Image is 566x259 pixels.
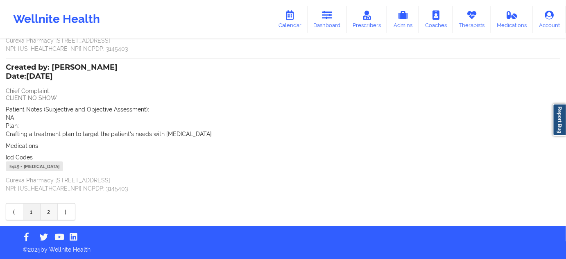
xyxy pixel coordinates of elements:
[6,88,50,94] span: Chief Complaint:
[58,204,75,220] a: Next item
[419,6,453,33] a: Coaches
[41,204,58,220] a: 2
[272,6,308,33] a: Calendar
[6,143,38,149] span: Medications
[6,204,23,220] a: Previous item
[533,6,566,33] a: Account
[6,63,118,82] div: Created by: [PERSON_NAME]
[553,104,566,136] a: Report Bug
[6,114,560,122] p: NA
[453,6,491,33] a: Therapists
[6,94,560,102] p: CLIENT NO SHOW
[6,154,33,161] span: Icd Codes
[6,161,63,171] div: F41.9 - [MEDICAL_DATA]
[491,6,533,33] a: Medications
[23,204,41,220] a: 1
[387,6,419,33] a: Admins
[6,176,560,193] p: Curexa Pharmacy [STREET_ADDRESS] NPI: [US_HEALTHCARE_NPI] NCPDP: 3145403
[6,130,560,138] p: Crafting a treatment plan to target the patient's needs with [MEDICAL_DATA]
[6,106,149,113] span: Patient Notes (Subjective and Objective Assessment):
[308,6,347,33] a: Dashboard
[347,6,387,33] a: Prescribers
[6,36,560,53] p: Curexa Pharmacy [STREET_ADDRESS] NPI: [US_HEALTHCARE_NPI] NCPDP: 3145403
[17,240,549,254] p: © 2025 by Wellnite Health
[6,71,118,82] p: Date: [DATE]
[6,203,75,220] div: Pagination Navigation
[6,123,19,129] span: Plan:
